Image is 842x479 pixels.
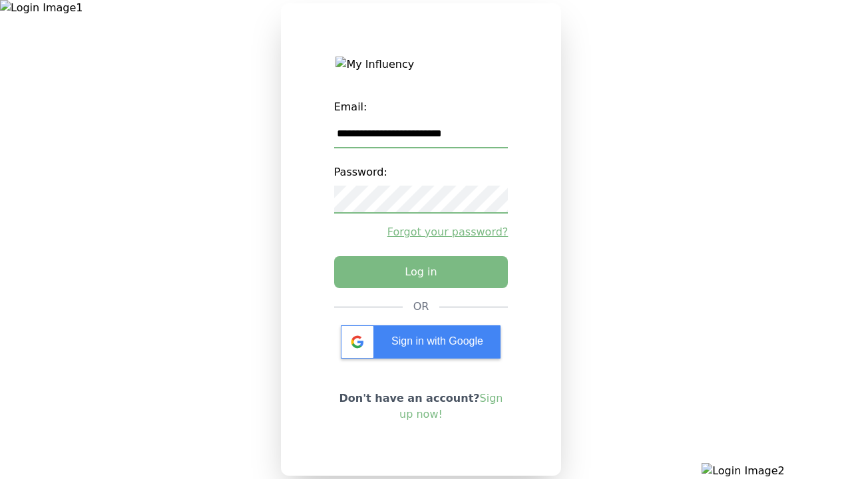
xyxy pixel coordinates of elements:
span: Sign in with Google [391,335,483,347]
a: Forgot your password? [334,224,509,240]
p: Don't have an account? [334,391,509,422]
img: Login Image2 [702,463,842,479]
label: Email: [334,94,509,120]
img: My Influency [335,57,506,73]
div: Sign in with Google [341,325,501,359]
button: Log in [334,256,509,288]
label: Password: [334,159,509,186]
div: OR [413,299,429,315]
